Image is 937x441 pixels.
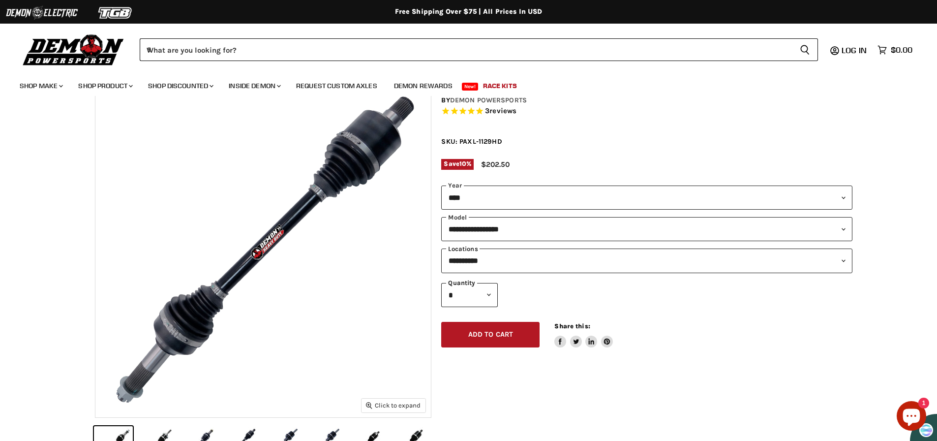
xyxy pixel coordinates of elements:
a: Request Custom Axles [289,76,385,96]
inbox-online-store-chat: Shopify online store chat [894,401,929,433]
div: Free Shipping Over $75 | All Prices In USD [75,7,862,16]
span: Save % [441,159,474,170]
span: $0.00 [891,45,912,55]
span: $202.50 [481,160,510,169]
select: modal-name [441,217,852,241]
a: Inside Demon [221,76,287,96]
span: 10 [459,160,466,167]
select: Quantity [441,283,498,307]
span: Rated 5.0 out of 5 stars 3 reviews [441,106,852,117]
button: Click to expand [362,399,425,412]
img: IMAGE [95,82,431,417]
a: $0.00 [873,43,917,57]
aside: Share this: [554,322,613,348]
ul: Main menu [12,72,910,96]
a: Shop Product [71,76,139,96]
span: Add to cart [468,330,514,339]
a: Race Kits [476,76,524,96]
span: Log in [842,45,867,55]
img: Demon Powersports [20,32,127,67]
button: Search [792,38,818,61]
button: Add to cart [441,322,540,348]
select: keys [441,249,852,273]
form: Product [140,38,818,61]
img: Demon Electric Logo 2 [5,3,79,22]
a: Shop Make [12,76,69,96]
a: Shop Discounted [141,76,219,96]
span: New! [462,83,479,91]
span: reviews [489,106,516,115]
div: SKU: PAXL-1129HD [441,136,852,147]
span: 3 reviews [485,106,516,115]
a: Log in [837,46,873,55]
div: by [441,95,852,106]
span: Share this: [554,322,590,330]
a: Demon Rewards [387,76,460,96]
img: TGB Logo 2 [79,3,152,22]
span: Click to expand [366,402,421,409]
input: When autocomplete results are available use up and down arrows to review and enter to select [140,38,792,61]
select: year [441,186,852,210]
a: Demon Powersports [450,96,527,104]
